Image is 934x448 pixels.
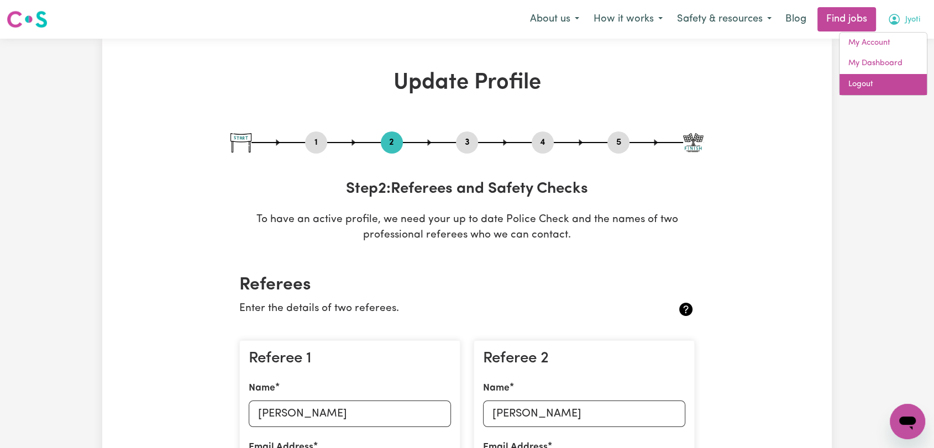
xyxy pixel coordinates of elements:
label: Name [483,381,510,396]
a: Find jobs [817,7,876,31]
a: Blog [779,7,813,31]
button: Go to step 2 [381,135,403,150]
button: Go to step 5 [607,135,629,150]
iframe: Button to launch messaging window [890,404,925,439]
p: To have an active profile, we need your up to date Police Check and the names of two professional... [230,212,704,244]
h3: Referee 2 [483,350,685,368]
p: Enter the details of two referees. [239,301,619,317]
img: Careseekers logo [7,9,48,29]
button: How it works [586,8,670,31]
button: My Account [880,8,927,31]
button: Safety & resources [670,8,779,31]
h3: Step 2 : Referees and Safety Checks [230,180,704,199]
a: Logout [839,74,927,95]
button: Go to step 3 [456,135,478,150]
h3: Referee 1 [249,350,451,368]
a: My Account [839,33,927,54]
a: My Dashboard [839,53,927,74]
a: Careseekers logo [7,7,48,32]
button: Go to step 4 [532,135,554,150]
button: Go to step 1 [305,135,327,150]
h1: Update Profile [230,70,704,96]
label: Name [249,381,275,396]
div: My Account [839,32,927,96]
span: Jyoti [905,14,920,26]
button: About us [523,8,586,31]
h2: Referees [239,275,695,296]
